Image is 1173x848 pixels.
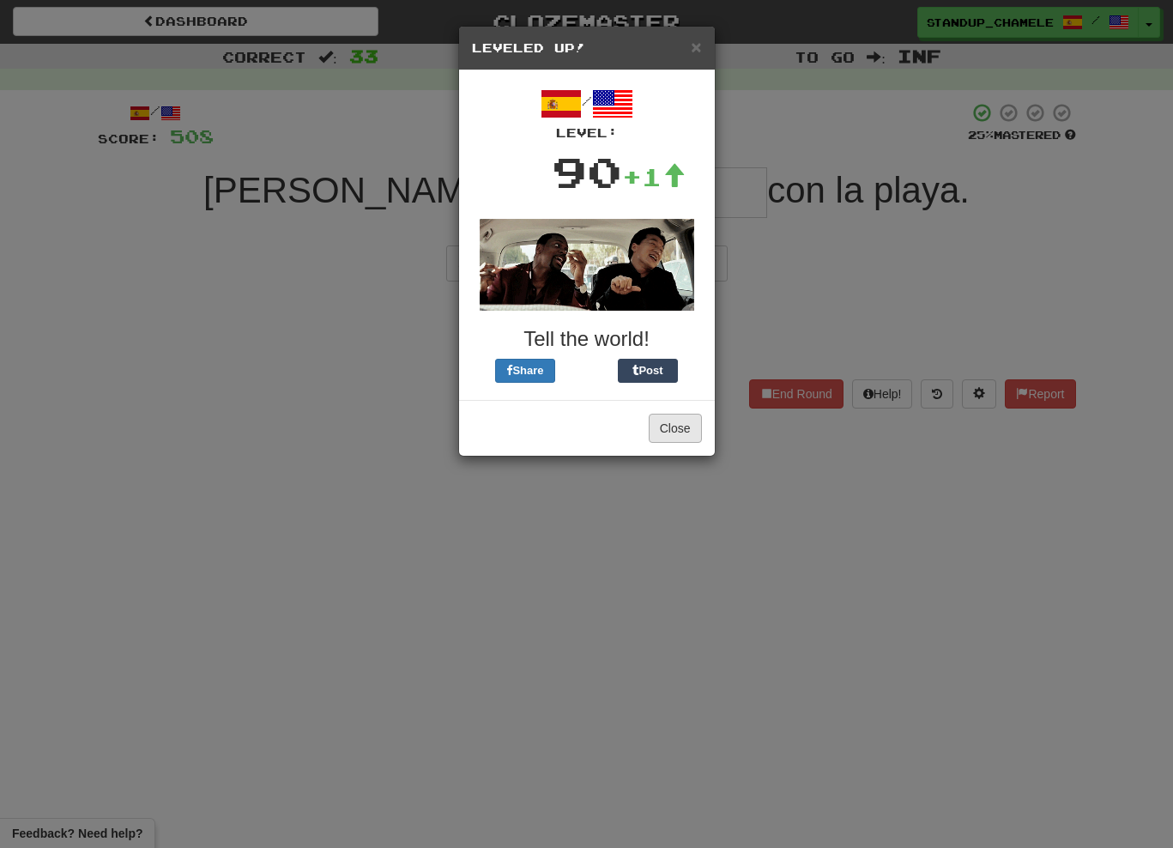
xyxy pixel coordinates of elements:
iframe: X Post Button [555,359,618,383]
img: jackie-chan-chris-tucker-8e28c945e4edb08076433a56fe7d8633100bcb81acdffdd6d8700cc364528c3e.gif [480,219,694,311]
button: Close [691,38,701,56]
span: × [691,37,701,57]
button: Close [649,414,702,443]
h5: Leveled Up! [472,39,702,57]
div: 90 [552,142,622,202]
div: / [472,83,702,142]
div: Level: [472,124,702,142]
div: +1 [622,160,686,194]
h3: Tell the world! [472,328,702,350]
button: Share [495,359,555,383]
button: Post [618,359,678,383]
